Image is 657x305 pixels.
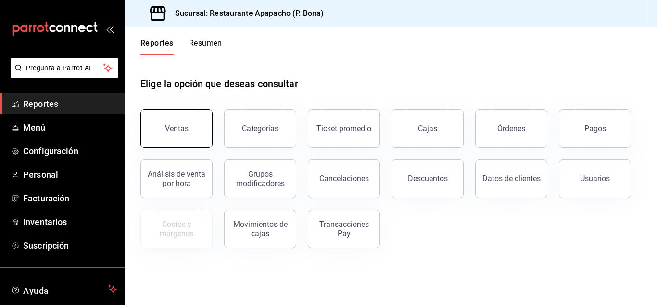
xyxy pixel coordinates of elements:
button: Categorías [224,109,296,148]
button: Usuarios [559,159,631,198]
div: Descuentos [408,174,448,183]
button: Datos de clientes [475,159,547,198]
div: Costos y márgenes [147,220,206,238]
span: Facturación [23,192,117,205]
div: Categorías [242,124,278,133]
button: Pagos [559,109,631,148]
div: Cancelaciones [319,174,369,183]
div: Análisis de venta por hora [147,170,206,188]
button: Reportes [140,39,174,55]
div: Ticket promedio [316,124,371,133]
button: Pregunta a Parrot AI [11,58,118,78]
div: Grupos modificadores [230,170,290,188]
span: Pregunta a Parrot AI [26,63,103,73]
button: Análisis de venta por hora [140,159,213,198]
button: Descuentos [392,159,464,198]
button: Ticket promedio [308,109,380,148]
h3: Sucursal: Restaurante Apapacho (P. Bona) [167,8,324,19]
a: Pregunta a Parrot AI [7,70,118,80]
button: Movimientos de cajas [224,210,296,248]
span: Configuración [23,145,117,158]
button: open_drawer_menu [106,25,114,33]
div: Cajas [418,124,437,133]
span: Menú [23,121,117,134]
button: Órdenes [475,109,547,148]
button: Cancelaciones [308,159,380,198]
div: Ventas [165,124,189,133]
div: Pagos [584,124,606,133]
span: Suscripción [23,239,117,252]
div: Datos de clientes [482,174,541,183]
button: Resumen [189,39,222,55]
span: Reportes [23,97,117,110]
button: Cajas [392,109,464,148]
button: Grupos modificadores [224,159,296,198]
span: Personal [23,168,117,181]
div: Usuarios [580,174,610,183]
button: Transacciones Pay [308,210,380,248]
button: Contrata inventarios para ver este reporte [140,210,213,248]
div: Órdenes [497,124,525,133]
div: Movimientos de cajas [230,220,290,238]
span: Ayuda [23,283,104,295]
h1: Elige la opción que deseas consultar [140,77,298,91]
span: Inventarios [23,215,117,228]
div: navigation tabs [140,39,222,55]
button: Ventas [140,109,213,148]
div: Transacciones Pay [314,220,374,238]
